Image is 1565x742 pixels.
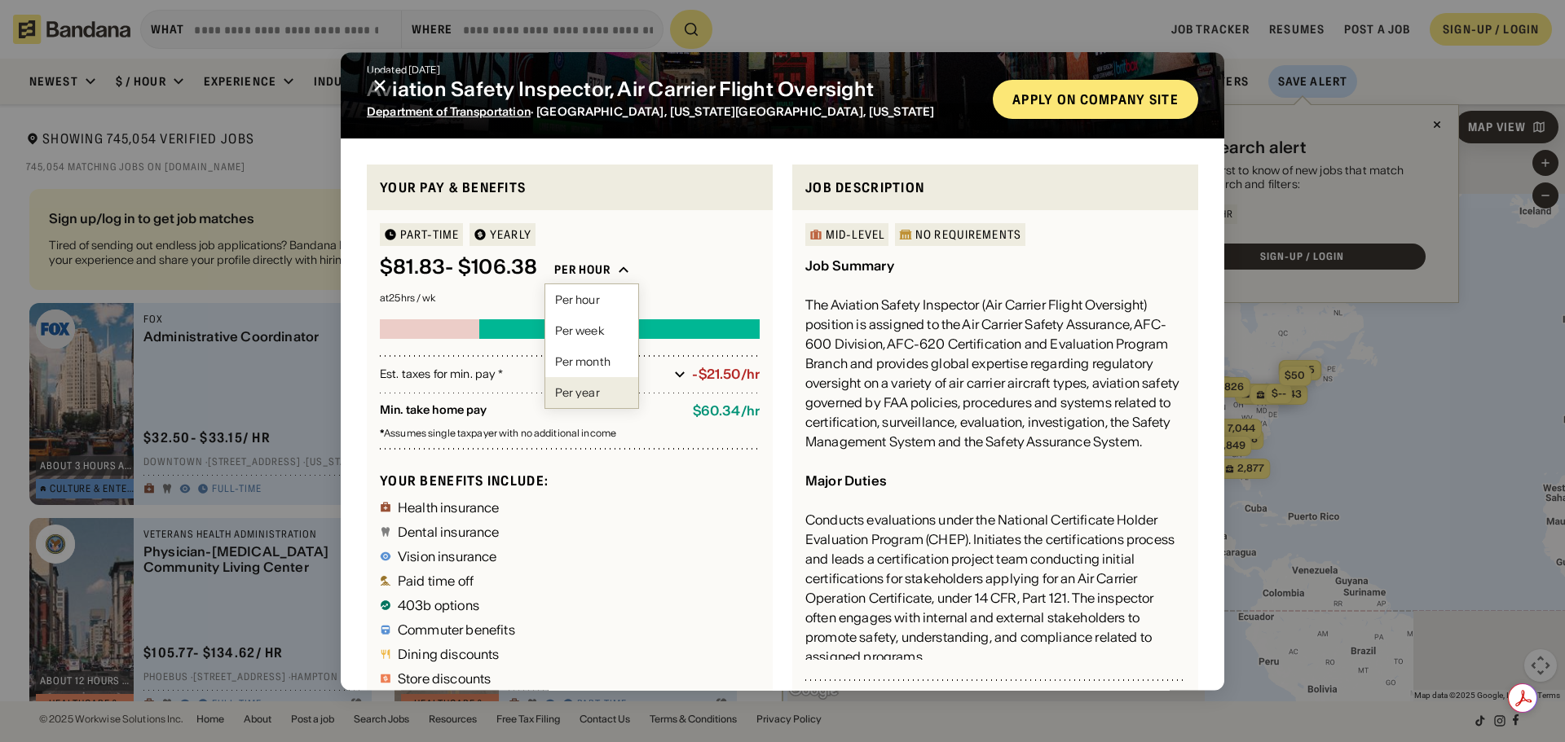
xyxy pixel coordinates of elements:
div: YEARLY [490,230,531,241]
div: Per month [555,357,628,368]
div: Job Summary [805,258,894,274]
div: Your pay & benefits [380,178,760,198]
div: Assumes single taxpayer with no additional income [380,429,760,439]
div: Your benefits include: [380,472,760,490]
div: Mid-Level [826,230,884,241]
div: at 25 hrs / wk [380,294,760,304]
div: Per hour [554,263,611,278]
div: Per year [555,388,628,399]
div: Min. take home pay [380,404,680,419]
div: Est. taxes for min. pay * [380,367,668,383]
div: Commuter benefits [398,623,515,636]
span: Department of Transportation [367,104,531,119]
div: Updated [DATE] [367,65,980,75]
div: Aviation Safety Inspector, Air Carrier Flight Oversight [367,78,980,102]
div: 403b options [398,599,479,612]
div: Dental insurance [398,525,500,538]
div: Apply on company site [1012,93,1179,106]
div: -$21.50/hr [692,367,760,383]
div: $ 60.34 / hr [693,404,760,419]
div: Dining discounts [398,648,500,661]
div: Part-time [400,230,459,241]
div: Major Duties [805,473,887,490]
div: Per hour [555,295,628,306]
div: Store discounts [398,672,491,685]
div: Job Description [805,178,1185,198]
div: Per week [555,326,628,337]
div: Health insurance [398,501,500,514]
div: · [GEOGRAPHIC_DATA], [US_STATE][GEOGRAPHIC_DATA], [US_STATE] [367,105,980,119]
div: $ 81.83 - $106.38 [380,257,538,280]
div: No Requirements [915,230,1021,241]
div: Vision insurance [398,550,497,563]
div: Paid time off [398,574,474,587]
